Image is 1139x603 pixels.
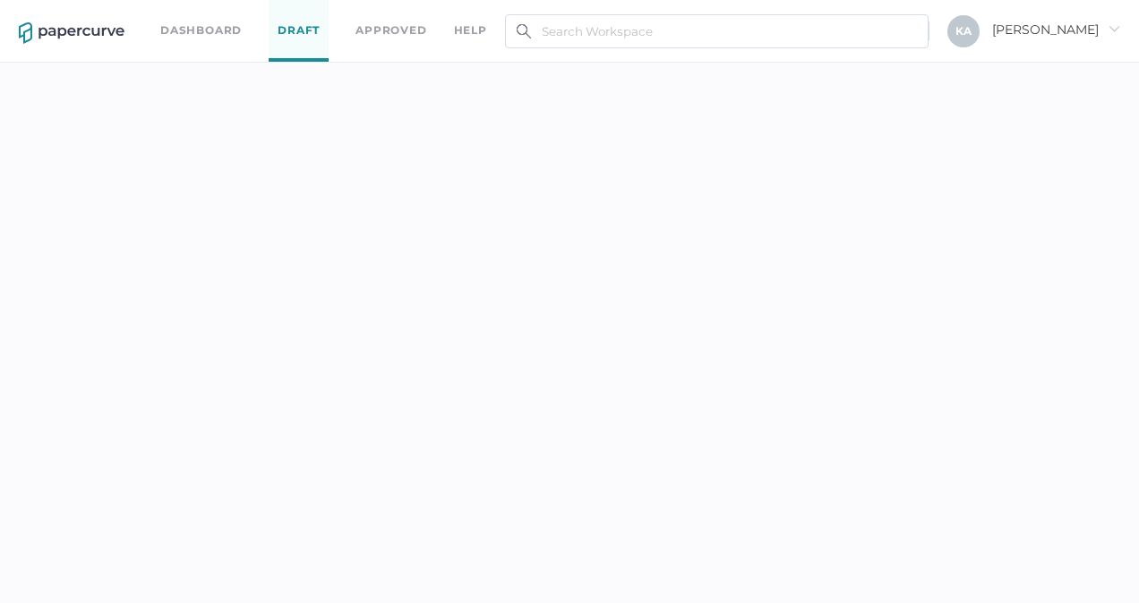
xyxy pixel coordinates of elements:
img: search.bf03fe8b.svg [517,24,531,38]
a: Approved [355,21,426,40]
span: K A [955,24,972,38]
i: arrow_right [1108,22,1120,35]
span: [PERSON_NAME] [992,21,1120,38]
img: papercurve-logo-colour.7244d18c.svg [19,22,124,44]
div: help [454,21,487,40]
input: Search Workspace [505,14,929,48]
a: Dashboard [160,21,242,40]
